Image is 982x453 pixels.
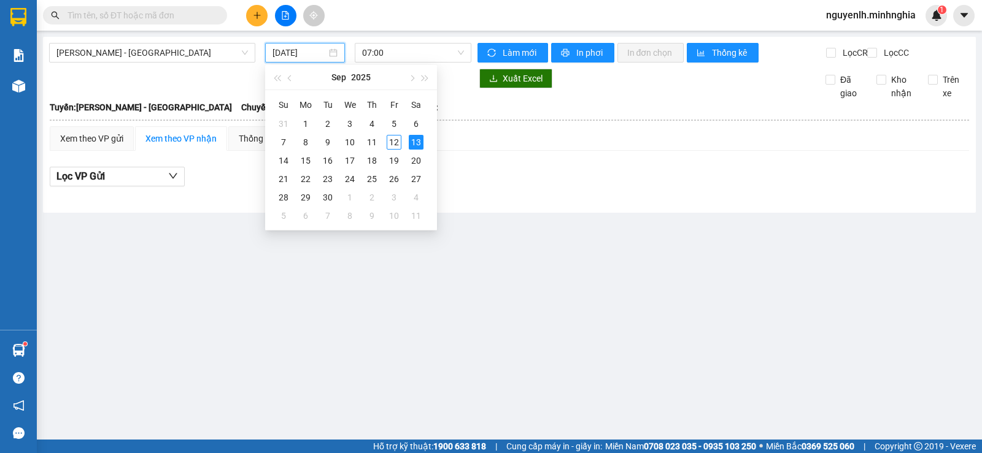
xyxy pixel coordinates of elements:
[12,344,25,357] img: warehouse-icon
[295,207,317,225] td: 2025-10-06
[320,172,335,186] div: 23
[71,45,80,55] span: phone
[273,207,295,225] td: 2025-10-05
[298,208,313,223] div: 6
[13,372,25,384] span: question-circle
[712,46,749,59] span: Thống kê
[383,170,405,188] td: 2025-09-26
[361,151,383,170] td: 2025-09-18
[60,132,123,145] div: Xem theo VP gửi
[383,115,405,133] td: 2025-09-05
[276,208,291,223] div: 5
[766,440,854,453] span: Miền Bắc
[6,27,234,42] li: 01 [PERSON_NAME]
[241,101,331,114] span: Chuyến: (07:00 [DATE])
[383,151,405,170] td: 2025-09-19
[23,342,27,346] sup: 1
[273,95,295,115] th: Su
[938,73,970,100] span: Trên xe
[320,135,335,150] div: 9
[477,43,548,63] button: syncLàm mới
[759,444,763,449] span: ⚪️
[276,172,291,186] div: 21
[303,5,325,26] button: aim
[342,172,357,186] div: 24
[317,151,339,170] td: 2025-09-16
[339,207,361,225] td: 2025-10-08
[365,153,379,168] div: 18
[6,42,234,58] li: 02523854854
[551,43,614,63] button: printerIn phơi
[383,207,405,225] td: 2025-10-10
[409,116,423,131] div: 6
[276,116,291,131] div: 31
[561,48,571,58] span: printer
[273,151,295,170] td: 2025-09-14
[362,44,463,62] span: 07:00
[276,190,291,205] div: 28
[361,188,383,207] td: 2025-10-02
[953,5,975,26] button: caret-down
[405,133,427,151] td: 2025-09-13
[339,170,361,188] td: 2025-09-24
[298,153,313,168] div: 15
[12,49,25,62] img: solution-icon
[295,95,317,115] th: Mo
[361,95,383,115] th: Th
[886,73,918,100] span: Kho nhận
[351,65,371,89] button: 2025
[276,153,291,168] div: 14
[320,153,335,168] div: 16
[342,153,357,168] div: 17
[56,44,248,62] span: Phan Rí - Sài Gòn
[405,151,427,170] td: 2025-09-20
[495,440,497,453] span: |
[281,11,290,20] span: file-add
[317,95,339,115] th: Tu
[339,95,361,115] th: We
[10,8,26,26] img: logo-vxr
[365,190,379,205] div: 2
[405,95,427,115] th: Sa
[576,46,605,59] span: In phơi
[6,6,67,67] img: logo.jpg
[387,208,401,223] div: 10
[605,440,756,453] span: Miền Nam
[373,440,486,453] span: Hỗ trợ kỹ thuật:
[864,440,865,453] span: |
[617,43,684,63] button: In đơn chọn
[13,427,25,439] span: message
[879,46,911,59] span: Lọc CC
[938,6,946,14] sup: 1
[409,208,423,223] div: 11
[433,441,486,451] strong: 1900 633 818
[6,77,136,97] b: GỬI : Liên Hương
[295,170,317,188] td: 2025-09-22
[387,172,401,186] div: 26
[940,6,944,14] span: 1
[298,135,313,150] div: 8
[298,190,313,205] div: 29
[387,116,401,131] div: 5
[13,400,25,411] span: notification
[365,116,379,131] div: 4
[317,115,339,133] td: 2025-09-02
[409,153,423,168] div: 20
[339,151,361,170] td: 2025-09-17
[838,46,870,59] span: Lọc CR
[339,188,361,207] td: 2025-10-01
[168,171,178,181] span: down
[405,207,427,225] td: 2025-10-11
[309,11,318,20] span: aim
[506,440,602,453] span: Cung cấp máy in - giấy in:
[697,48,707,58] span: bar-chart
[68,9,212,22] input: Tìm tên, số ĐT hoặc mã đơn
[835,73,867,100] span: Đã giao
[317,133,339,151] td: 2025-09-09
[383,133,405,151] td: 2025-09-12
[273,115,295,133] td: 2025-08-31
[914,442,922,451] span: copyright
[816,7,926,23] span: nguyenlh.minhnghia
[487,48,498,58] span: sync
[687,43,759,63] button: bar-chartThống kê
